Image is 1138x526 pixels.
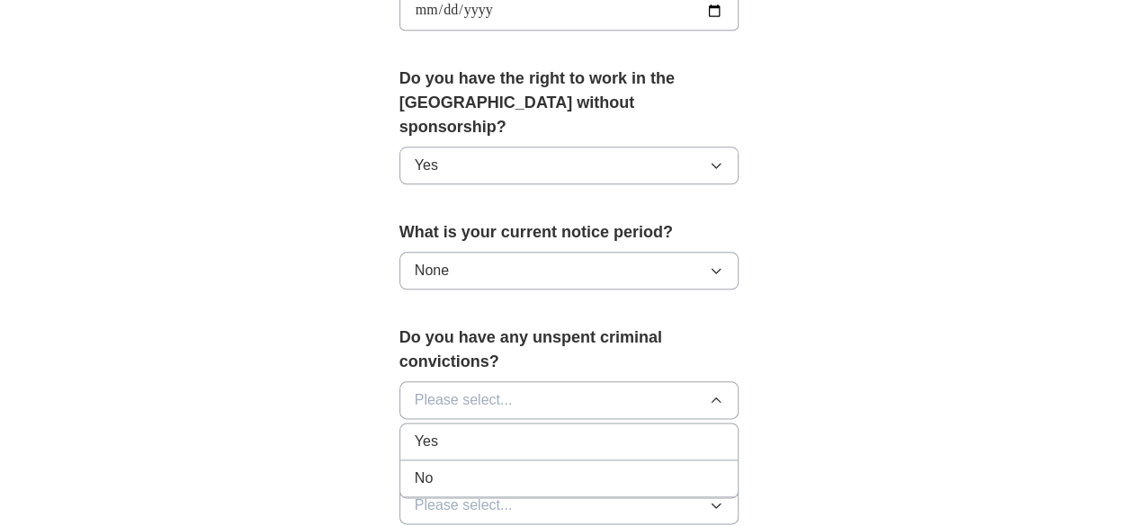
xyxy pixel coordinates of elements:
label: What is your current notice period? [399,220,739,245]
span: Yes [415,155,438,176]
label: Do you have any unspent criminal convictions? [399,325,739,374]
span: Please select... [415,389,513,411]
span: None [415,260,449,281]
button: Please select... [399,381,739,419]
button: Please select... [399,486,739,524]
button: Yes [399,147,739,184]
button: None [399,252,739,290]
span: No [415,468,433,489]
span: Yes [415,431,438,452]
span: Please select... [415,495,513,516]
label: Do you have the right to work in the [GEOGRAPHIC_DATA] without sponsorship? [399,67,739,139]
